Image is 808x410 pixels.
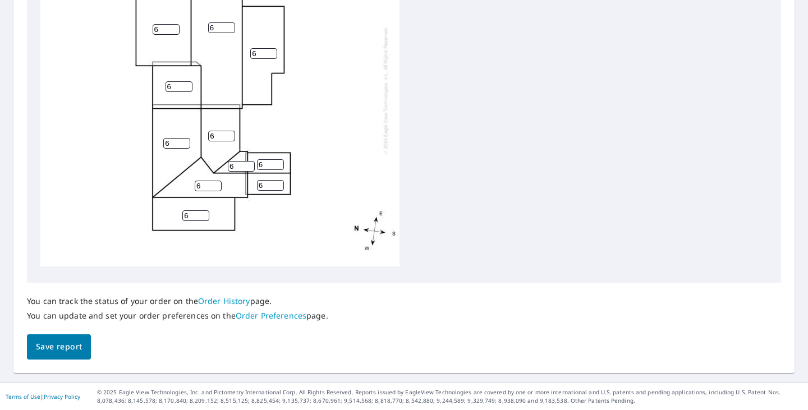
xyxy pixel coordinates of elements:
a: Privacy Policy [44,393,80,400]
a: Order Preferences [236,310,306,321]
a: Terms of Use [6,393,40,400]
p: You can track the status of your order on the page. [27,296,328,306]
span: Save report [36,340,82,354]
button: Save report [27,334,91,360]
p: You can update and set your order preferences on the page. [27,311,328,321]
p: © 2025 Eagle View Technologies, Inc. and Pictometry International Corp. All Rights Reserved. Repo... [97,388,802,405]
a: Order History [198,296,250,306]
p: | [6,393,80,400]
